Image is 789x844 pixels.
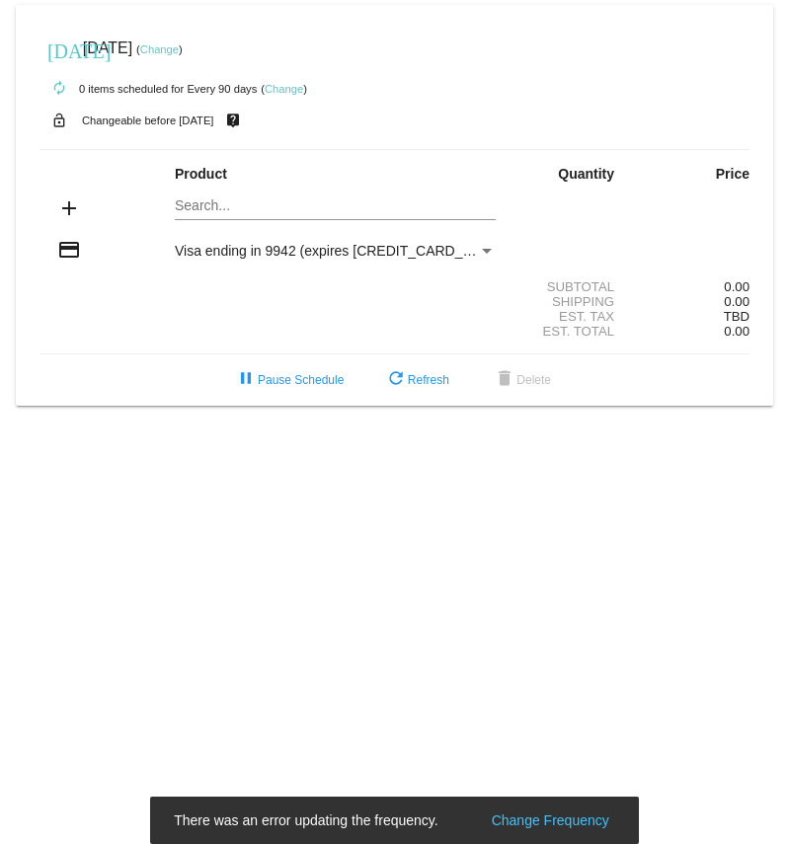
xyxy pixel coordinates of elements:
div: 0.00 [631,279,750,294]
span: Refresh [384,373,449,387]
simple-snack-bar: There was an error updating the frequency. [174,810,615,830]
button: Change Frequency [486,810,615,830]
div: Est. Total [513,324,631,339]
small: ( ) [261,83,307,95]
button: Pause Schedule [218,362,359,398]
mat-icon: autorenew [47,77,71,101]
mat-icon: credit_card [57,238,81,262]
mat-icon: [DATE] [47,38,71,61]
strong: Price [716,166,750,182]
mat-icon: lock_open [47,108,71,133]
strong: Product [175,166,227,182]
span: Pause Schedule [234,373,344,387]
div: Est. Tax [513,309,631,324]
span: Delete [493,373,551,387]
small: ( ) [136,43,183,55]
div: Subtotal [513,279,631,294]
mat-icon: live_help [221,108,245,133]
mat-select: Payment Method [175,243,496,259]
div: Shipping [513,294,631,309]
a: Change [265,83,303,95]
span: TBD [724,309,750,324]
input: Search... [175,198,496,214]
strong: Quantity [558,166,614,182]
mat-icon: pause [234,368,258,392]
mat-icon: delete [493,368,516,392]
mat-icon: refresh [384,368,408,392]
small: Changeable before [DATE] [82,115,214,126]
button: Delete [477,362,567,398]
a: Change [140,43,179,55]
mat-icon: add [57,196,81,220]
button: Refresh [368,362,465,398]
span: 0.00 [724,324,750,339]
small: 0 items scheduled for Every 90 days [39,83,257,95]
span: Visa ending in 9942 (expires [CREDIT_CARD_DATA]) [175,243,506,259]
span: 0.00 [724,294,750,309]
